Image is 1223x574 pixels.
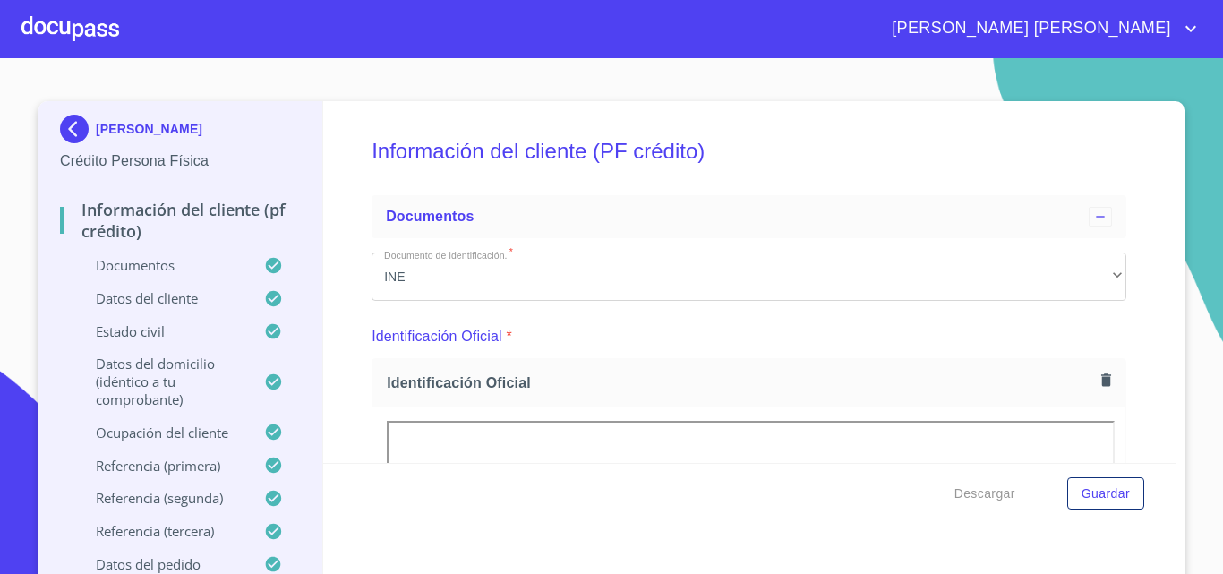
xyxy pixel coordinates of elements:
p: Referencia (tercera) [60,522,264,540]
p: Datos del cliente [60,289,264,307]
h5: Información del cliente (PF crédito) [372,115,1126,188]
span: [PERSON_NAME] [PERSON_NAME] [878,14,1180,43]
div: Documentos [372,195,1126,238]
button: Guardar [1067,477,1144,510]
div: INE [372,253,1126,301]
div: [PERSON_NAME] [60,115,301,150]
p: Información del cliente (PF crédito) [60,199,301,242]
p: Estado Civil [60,322,264,340]
span: Descargar [954,483,1015,505]
button: account of current user [878,14,1202,43]
p: Referencia (segunda) [60,489,264,507]
p: Ocupación del Cliente [60,424,264,441]
p: Crédito Persona Física [60,150,301,172]
img: Docupass spot blue [60,115,96,143]
p: Datos del pedido [60,555,264,573]
span: Guardar [1082,483,1130,505]
p: Referencia (primera) [60,457,264,475]
p: Documentos [60,256,264,274]
p: [PERSON_NAME] [96,122,202,136]
p: Datos del domicilio (idéntico a tu comprobante) [60,355,264,408]
span: Identificación Oficial [387,373,1094,392]
button: Descargar [947,477,1022,510]
span: Documentos [386,209,474,224]
p: Identificación Oficial [372,326,502,347]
